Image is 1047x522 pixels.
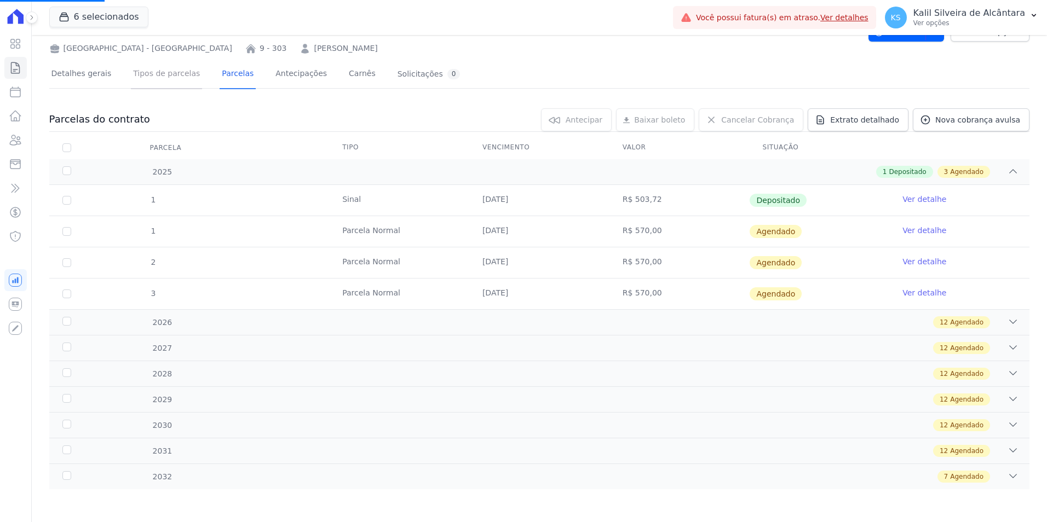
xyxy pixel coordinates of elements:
[150,289,156,298] span: 3
[137,137,195,159] div: Parcela
[220,60,256,89] a: Parcelas
[152,317,172,328] span: 2026
[820,13,868,22] a: Ver detalhes
[750,287,802,300] span: Agendado
[876,2,1047,33] button: KS Kalil Silveira de Alcântara Ver opções
[891,14,901,21] span: KS
[469,216,609,247] td: [DATE]
[150,227,156,235] span: 1
[609,279,750,309] td: R$ 570,00
[347,60,378,89] a: Carnês
[62,227,71,236] input: default
[940,446,948,456] span: 12
[950,343,983,353] span: Agendado
[749,136,889,159] th: Situação
[62,289,71,298] input: default
[902,225,946,236] a: Ver detalhe
[902,256,946,267] a: Ver detalhe
[609,136,750,159] th: Valor
[950,395,983,404] span: Agendado
[152,394,172,405] span: 2029
[609,247,750,278] td: R$ 570,00
[469,185,609,216] td: [DATE]
[940,395,948,404] span: 12
[913,19,1025,27] p: Ver opções
[395,60,463,89] a: Solicitações0
[469,247,609,278] td: [DATE]
[950,317,983,327] span: Agendado
[49,113,150,126] h3: Parcelas do contrato
[62,196,71,205] input: Só é possível selecionar pagamentos em aberto
[314,43,377,54] a: [PERSON_NAME]
[49,7,148,27] button: 6 selecionados
[62,258,71,267] input: default
[950,446,983,456] span: Agendado
[150,258,156,266] span: 2
[152,420,172,431] span: 2030
[329,185,469,216] td: Sinal
[152,445,172,457] span: 2031
[398,69,461,79] div: Solicitações
[902,194,946,205] a: Ver detalhe
[750,256,802,269] span: Agendado
[152,343,172,354] span: 2027
[913,8,1025,19] p: Kalil Silveira de Alcântara
[329,216,469,247] td: Parcela Normal
[329,279,469,309] td: Parcela Normal
[469,136,609,159] th: Vencimento
[950,167,983,177] span: Agendado
[609,216,750,247] td: R$ 570,00
[940,317,948,327] span: 12
[609,185,750,216] td: R$ 503,72
[950,472,983,482] span: Agendado
[950,369,983,379] span: Agendado
[273,60,329,89] a: Antecipações
[902,287,946,298] a: Ver detalhe
[944,472,948,482] span: 7
[152,471,172,483] span: 2032
[152,368,172,380] span: 2028
[950,420,983,430] span: Agendado
[883,167,887,177] span: 1
[329,136,469,159] th: Tipo
[329,247,469,278] td: Parcela Normal
[131,60,202,89] a: Tipos de parcelas
[260,43,287,54] a: 9 - 303
[944,167,948,177] span: 3
[935,114,1020,125] span: Nova cobrança avulsa
[889,167,926,177] span: Depositado
[913,108,1029,131] a: Nova cobrança avulsa
[447,69,461,79] div: 0
[750,225,802,238] span: Agendado
[750,194,807,207] span: Depositado
[49,60,114,89] a: Detalhes gerais
[150,195,156,204] span: 1
[940,343,948,353] span: 12
[808,108,908,131] a: Extrato detalhado
[696,12,868,24] span: Você possui fatura(s) em atraso.
[940,369,948,379] span: 12
[830,114,899,125] span: Extrato detalhado
[152,166,172,178] span: 2025
[469,279,609,309] td: [DATE]
[49,43,232,54] div: [GEOGRAPHIC_DATA] - [GEOGRAPHIC_DATA]
[940,420,948,430] span: 12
